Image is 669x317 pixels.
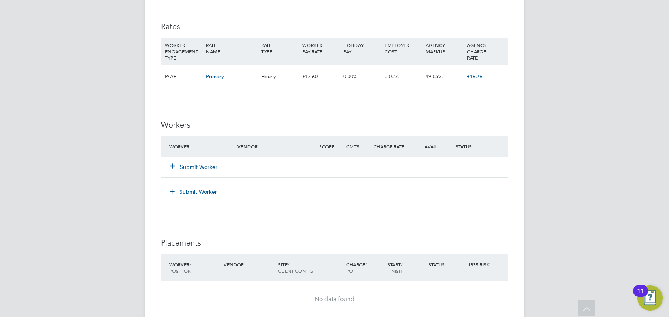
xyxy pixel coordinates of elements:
div: RATE TYPE [259,38,300,58]
div: EMPLOYER COST [383,38,424,58]
div: PAYE [163,65,204,88]
div: WORKER ENGAGEMENT TYPE [163,38,204,65]
h3: Workers [161,120,508,130]
div: Score [317,139,344,154]
div: Start [385,257,426,278]
div: Status [426,257,467,272]
button: Open Resource Center, 11 new notifications [637,285,663,311]
div: AGENCY MARKUP [424,38,465,58]
h3: Placements [161,238,508,248]
span: / Position [169,261,191,274]
div: Worker [167,257,222,278]
div: HOLIDAY PAY [341,38,382,58]
span: 49.05% [426,73,443,80]
div: No data found [169,295,500,304]
div: Vendor [235,139,317,154]
span: / PO [346,261,367,274]
span: £18.78 [467,73,482,80]
span: 0.00% [343,73,357,80]
div: Avail [413,139,454,154]
div: Charge [344,257,385,278]
h3: Rates [161,21,508,32]
div: £12.60 [300,65,341,88]
div: Vendor [222,257,276,272]
div: Status [454,139,508,154]
span: / Finish [387,261,402,274]
button: Submit Worker [170,163,218,171]
div: Site [276,257,344,278]
div: AGENCY CHARGE RATE [465,38,506,65]
button: Submit Worker [164,186,223,198]
div: 11 [637,291,644,301]
span: / Client Config [278,261,313,274]
span: Primary [206,73,224,80]
div: RATE NAME [204,38,259,58]
span: 0.00% [385,73,399,80]
div: Cmts [344,139,372,154]
div: Worker [167,139,235,154]
div: WORKER PAY RATE [300,38,341,58]
div: Charge Rate [372,139,413,154]
div: Hourly [259,65,300,88]
div: IR35 Risk [467,257,494,272]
